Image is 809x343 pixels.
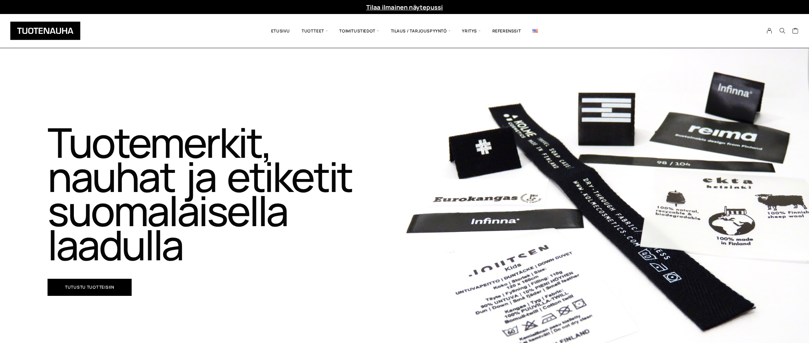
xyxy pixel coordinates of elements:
img: English [532,29,538,33]
span: Yritys [456,19,486,43]
a: Tutustu tuotteisiin [48,279,132,296]
a: Etusivu [265,19,296,43]
a: Tilaa ilmainen näytepussi [366,3,443,11]
a: My Account [763,28,776,34]
span: Tilaus / Tarjouspyyntö [385,19,456,43]
a: Cart [792,27,799,36]
button: Search [776,28,789,34]
span: Tutustu tuotteisiin [65,285,114,289]
a: Referenssit [487,19,527,43]
span: Toimitustiedot [333,19,385,43]
span: Tuotteet [296,19,333,43]
h1: Tuotemerkit, nauhat ja etiketit suomalaisella laadulla​ [48,125,364,262]
img: Tuotenauha Oy [10,22,80,40]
